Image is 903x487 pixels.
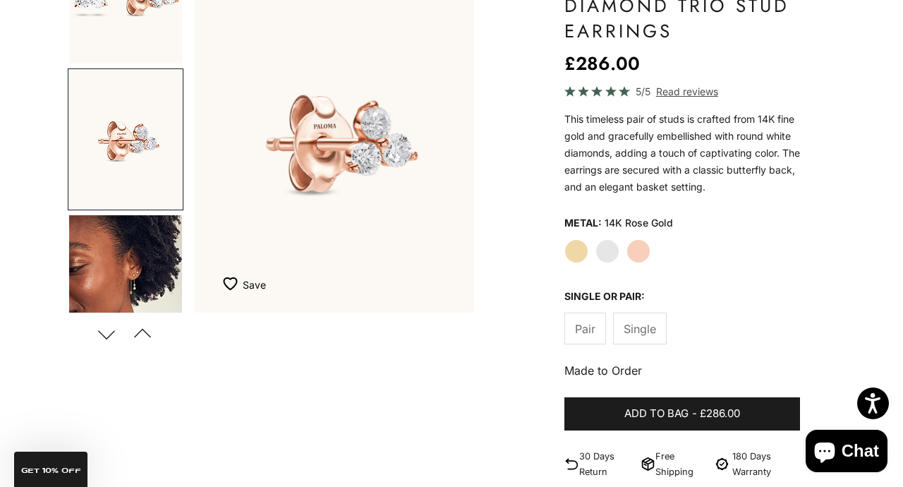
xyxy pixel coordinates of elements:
[223,270,266,299] button: Add to Wishlist
[564,212,602,234] legend: Metal:
[579,449,635,479] p: 30 Days Return
[68,214,183,356] button: Go to item 8
[656,83,718,100] span: Read reviews
[564,83,800,100] a: 5/5 Read reviews
[69,215,182,355] img: #YellowGold #RoseGold #WhiteGold
[69,70,182,209] img: #RoseGold
[68,68,183,210] button: Go to item 7
[564,49,640,78] sale-price: £286.00
[700,405,740,423] span: £286.00
[575,320,595,338] span: Pair
[801,430,892,476] inbox-online-store-chat: Shopify online store chat
[564,286,645,307] legend: Single or Pair:
[605,212,673,234] variant-option-value: 14K Rose Gold
[564,361,800,380] p: Made to Order
[21,467,81,474] span: GET 10% Off
[732,449,800,479] p: 180 Days Warranty
[655,449,706,479] p: Free Shipping
[14,452,87,487] div: GET 10% Off
[624,320,656,338] span: Single
[564,111,800,196] p: This timeless pair of studs is crafted from 14K fine gold and gracefully embellished with round w...
[624,405,689,423] span: Add to bag
[636,83,650,100] span: 5/5
[564,397,800,431] button: Add to bag-£286.00
[223,277,243,291] img: wishlist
